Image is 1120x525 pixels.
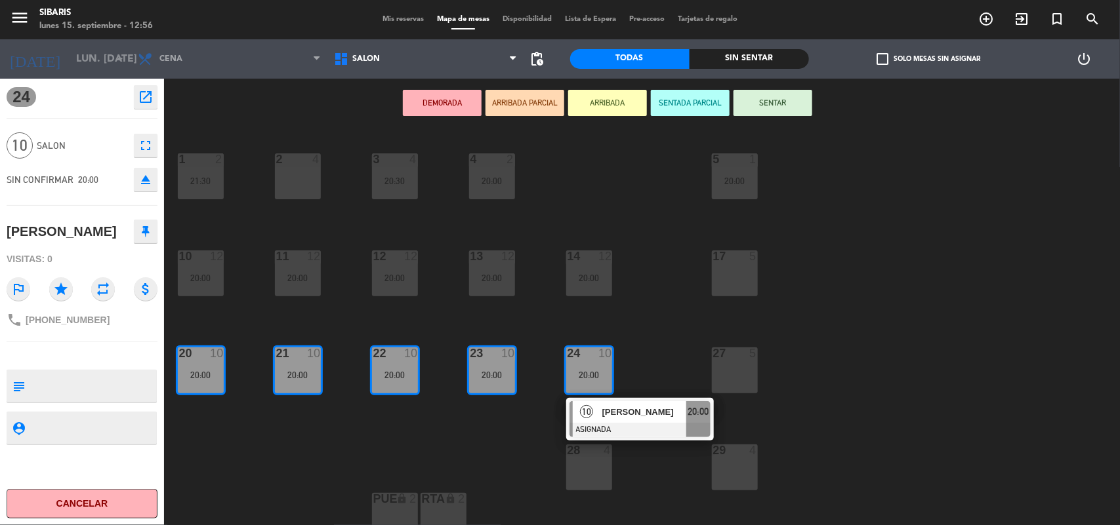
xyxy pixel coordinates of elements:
[568,444,568,456] div: 28
[713,444,714,456] div: 29
[458,493,466,505] div: 2
[470,153,471,165] div: 4
[430,16,496,23] span: Mapa de mesas
[404,250,417,262] div: 12
[276,153,277,165] div: 2
[507,153,514,165] div: 2
[179,153,180,165] div: 1
[598,347,612,359] div: 10
[179,347,180,359] div: 20
[138,172,154,187] i: eject
[671,16,744,23] span: Tarjetas de regalo
[978,11,994,27] i: add_circle_outline
[372,273,418,282] div: 20:00
[566,370,612,379] div: 20:00
[470,250,471,262] div: 13
[373,153,374,165] div: 3
[78,174,98,185] span: 20:00
[568,90,647,116] button: ARRIBADA
[1014,11,1029,27] i: exit_to_app
[373,493,374,505] div: PUE
[7,277,30,301] i: outlined_flag
[749,250,757,262] div: 5
[580,405,593,418] span: 10
[469,273,515,282] div: 20:00
[7,221,117,243] div: [PERSON_NAME]
[713,250,714,262] div: 17
[749,444,757,456] div: 4
[49,277,73,301] i: star
[312,153,320,165] div: 4
[138,138,154,153] i: fullscreen
[469,370,515,379] div: 20:00
[112,51,128,67] i: arrow_drop_down
[7,489,157,518] button: Cancelar
[275,273,321,282] div: 20:00
[134,85,157,109] button: open_in_new
[372,176,418,185] div: 20:30
[7,174,73,185] span: SIN CONFIRMAR
[403,90,482,116] button: DEMORADA
[134,277,157,301] i: attach_money
[373,250,374,262] div: 12
[11,379,26,393] i: subject
[307,250,320,262] div: 12
[623,16,671,23] span: Pre-acceso
[496,16,558,23] span: Disponibilidad
[1076,51,1092,67] i: power_settings_new
[179,250,180,262] div: 10
[39,20,153,33] div: lunes 15. septiembre - 12:56
[7,248,157,271] div: Visitas: 0
[877,53,888,65] span: check_box_outline_blank
[713,153,714,165] div: 5
[159,54,182,64] span: Cena
[688,404,709,419] span: 20:00
[376,16,430,23] span: Mis reservas
[558,16,623,23] span: Lista de Espera
[529,51,545,67] span: pending_actions
[501,250,514,262] div: 12
[501,347,514,359] div: 10
[734,90,812,116] button: SENTAR
[178,176,224,185] div: 21:30
[469,176,515,185] div: 20:00
[409,493,417,505] div: 2
[877,53,980,65] label: Solo mesas sin asignar
[404,347,417,359] div: 10
[7,87,36,107] span: 24
[276,250,277,262] div: 11
[1049,11,1065,27] i: turned_in_not
[602,405,686,419] span: [PERSON_NAME]
[690,49,809,69] div: Sin sentar
[712,176,758,185] div: 20:00
[372,370,418,379] div: 20:00
[11,421,26,435] i: person_pin
[373,347,374,359] div: 22
[7,132,33,159] span: 10
[275,370,321,379] div: 20:00
[7,312,22,328] i: phone
[604,444,612,456] div: 4
[91,277,115,301] i: repeat
[10,8,30,28] i: menu
[134,168,157,191] button: eject
[409,153,417,165] div: 4
[10,8,30,32] button: menu
[713,347,714,359] div: 27
[178,273,224,282] div: 20:00
[651,90,730,116] button: SENTADA PARCIAL
[276,347,277,359] div: 21
[749,153,757,165] div: 1
[138,89,154,105] i: open_in_new
[396,493,407,504] i: lock
[210,347,223,359] div: 10
[39,7,153,20] div: sibaris
[210,250,223,262] div: 12
[37,138,127,153] span: SALON
[215,153,223,165] div: 2
[568,347,568,359] div: 24
[470,347,471,359] div: 23
[570,49,690,69] div: Todas
[1085,11,1100,27] i: search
